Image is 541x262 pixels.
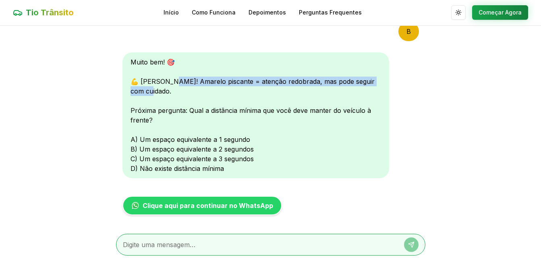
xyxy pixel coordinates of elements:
[398,22,419,41] div: B
[122,196,282,215] a: Clique aqui para continuar no WhatsApp
[26,7,74,18] span: Tio Trânsito
[122,52,389,178] div: Muito bem! 🎯 💪 [PERSON_NAME]! Amarelo piscante = atenção redobrada, mas pode seguir com cuidado. ...
[164,8,179,17] a: Início
[249,8,286,17] a: Depoimentos
[299,8,362,17] a: Perguntas Frequentes
[143,201,273,210] span: Clique aqui para continuar no WhatsApp
[13,7,74,18] a: Tio Trânsito
[192,8,236,17] a: Como Funciona
[472,5,528,20] button: Começar Agora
